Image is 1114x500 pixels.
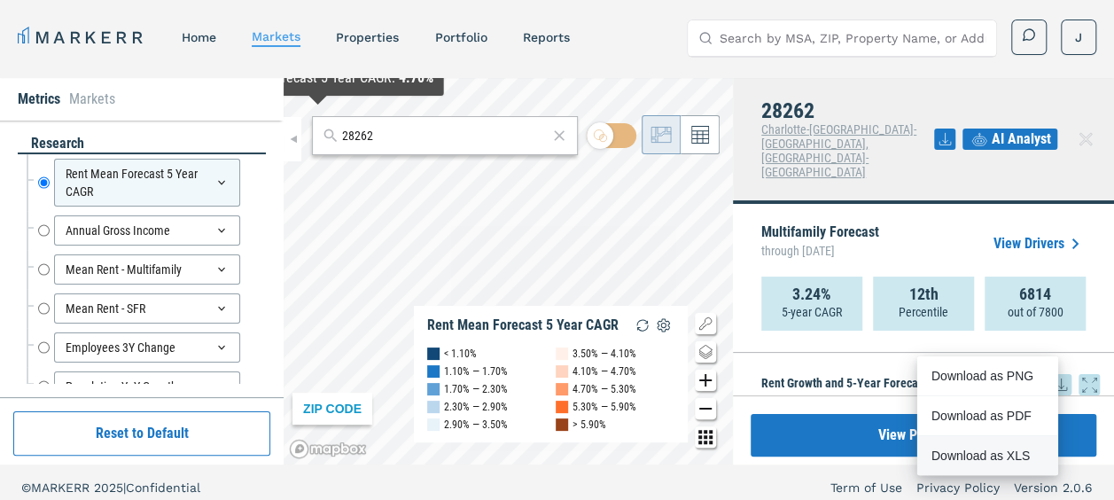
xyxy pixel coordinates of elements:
[761,374,1100,395] h5: Rent Growth and 5-Year Forecast
[54,159,240,207] div: Rent Mean Forecast 5 Year CAGR
[126,480,200,495] span: Confidential
[916,396,1057,436] div: Download as PDF
[444,363,508,380] div: 1.10% — 1.70%
[993,233,1086,254] a: View Drivers
[573,416,606,434] div: > 5.90%
[69,89,115,110] li: Markets
[931,407,1032,425] div: Download as PDF
[695,398,716,419] button: Zoom out map button
[761,225,879,262] p: Multifamily Forecast
[202,67,433,89] div: Rent Mean Forecast 5 Year CAGR :
[444,416,508,434] div: 2.90% — 3.50%
[931,447,1032,465] div: Download as XLS
[289,439,367,459] a: Mapbox logo
[992,129,1051,150] span: AI Analyst
[653,315,674,336] img: Settings
[342,127,548,145] input: Search by MSA or ZIP Code
[336,30,399,44] a: properties
[573,345,636,363] div: 3.50% — 4.10%
[252,29,300,43] a: markets
[761,239,879,262] span: through [DATE]
[1008,303,1063,321] p: out of 7800
[573,398,636,416] div: 5.30% — 5.90%
[899,303,948,321] p: Percentile
[695,426,716,448] button: Other options map button
[695,341,716,363] button: Change style map button
[830,479,902,496] a: Term of Use
[573,380,636,398] div: 4.70% — 5.30%
[18,134,266,154] div: research
[573,363,636,380] div: 4.10% — 4.70%
[54,371,240,402] div: Population YoY Growth
[292,393,372,425] div: ZIP CODE
[720,20,985,56] input: Search by MSA, ZIP, Property Name, or Address
[21,480,31,495] span: ©
[931,367,1032,385] div: Download as PNG
[632,315,653,336] img: Reload Legend
[782,303,842,321] p: 5-year CAGR
[54,215,240,246] div: Annual Gross Income
[792,285,831,303] strong: 3.24%
[18,89,60,110] li: Metrics
[13,411,270,456] button: Reset to Default
[434,30,487,44] a: Portfolio
[751,414,1096,457] button: View Properties
[54,332,240,363] div: Employees 3Y Change
[761,122,916,179] span: Charlotte-[GEOGRAPHIC_DATA]-[GEOGRAPHIC_DATA], [GEOGRAPHIC_DATA]-[GEOGRAPHIC_DATA]
[182,30,216,44] a: home
[695,370,716,391] button: Zoom in map button
[1019,285,1051,303] strong: 6814
[522,30,569,44] a: reports
[761,99,934,122] h4: 28262
[909,285,939,303] strong: 12th
[916,436,1057,475] div: Download as XLS
[54,293,240,324] div: Mean Rent - SFR
[284,78,733,465] canvas: Map
[94,480,126,495] span: 2025 |
[1014,479,1093,496] a: Version 2.0.6
[427,316,619,334] div: Rent Mean Forecast 5 Year CAGR
[916,356,1057,396] div: Download as PNG
[916,479,1000,496] a: Privacy Policy
[444,380,508,398] div: 1.70% — 2.30%
[31,480,94,495] span: MARKERR
[18,25,146,50] a: MARKERR
[444,398,508,416] div: 2.30% — 2.90%
[444,345,477,363] div: < 1.10%
[695,313,716,334] button: Show/Hide Legend Map Button
[1075,28,1082,46] span: J
[1061,20,1096,55] button: J
[54,254,240,285] div: Mean Rent - Multifamily
[962,129,1057,150] button: AI Analyst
